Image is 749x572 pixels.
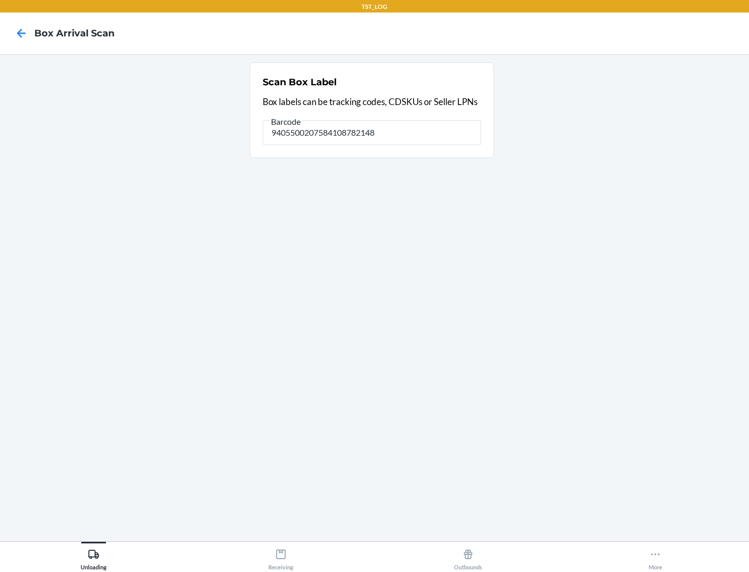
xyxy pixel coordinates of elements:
[187,542,374,570] button: Receiving
[81,544,107,570] div: Unloading
[454,544,482,570] div: Outbounds
[361,2,388,11] p: TST_LOG
[263,75,337,89] h2: Scan Box Label
[268,544,293,570] div: Receiving
[263,95,481,109] p: Box labels can be tracking codes, CDSKUs or Seller LPNs
[34,27,114,40] h4: Box Arrival Scan
[374,542,562,570] button: Outbounds
[649,544,662,570] div: More
[562,542,749,570] button: More
[263,120,481,145] input: Barcode
[269,116,302,127] span: Barcode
